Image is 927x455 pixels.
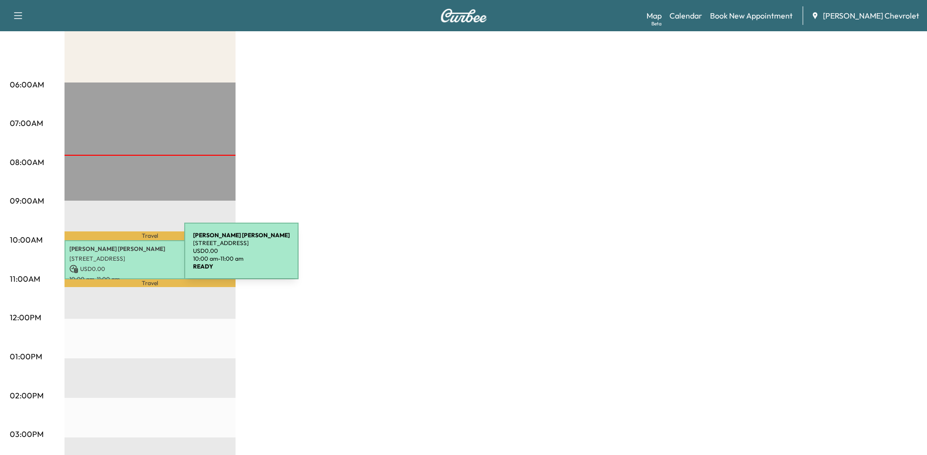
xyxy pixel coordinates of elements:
[193,231,290,239] b: [PERSON_NAME] [PERSON_NAME]
[823,10,919,21] span: [PERSON_NAME] Chevrolet
[69,275,231,283] p: 10:00 am - 11:00 am
[710,10,793,21] a: Book New Appointment
[69,245,231,253] p: [PERSON_NAME] [PERSON_NAME]
[440,9,487,22] img: Curbee Logo
[193,239,290,247] p: [STREET_ADDRESS]
[647,10,662,21] a: MapBeta
[65,231,236,240] p: Travel
[65,279,236,287] p: Travel
[10,234,43,246] p: 10:00AM
[193,263,213,270] b: READY
[69,255,231,263] p: [STREET_ADDRESS]
[193,255,290,263] p: 10:00 am - 11:00 am
[10,195,44,207] p: 09:00AM
[651,20,662,27] div: Beta
[10,117,43,129] p: 07:00AM
[10,273,40,285] p: 11:00AM
[669,10,702,21] a: Calendar
[10,390,43,401] p: 02:00PM
[10,311,41,323] p: 12:00PM
[10,428,43,440] p: 03:00PM
[10,156,44,168] p: 08:00AM
[10,79,44,90] p: 06:00AM
[10,351,42,362] p: 01:00PM
[69,265,231,273] p: USD 0.00
[193,247,290,255] p: USD 0.00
